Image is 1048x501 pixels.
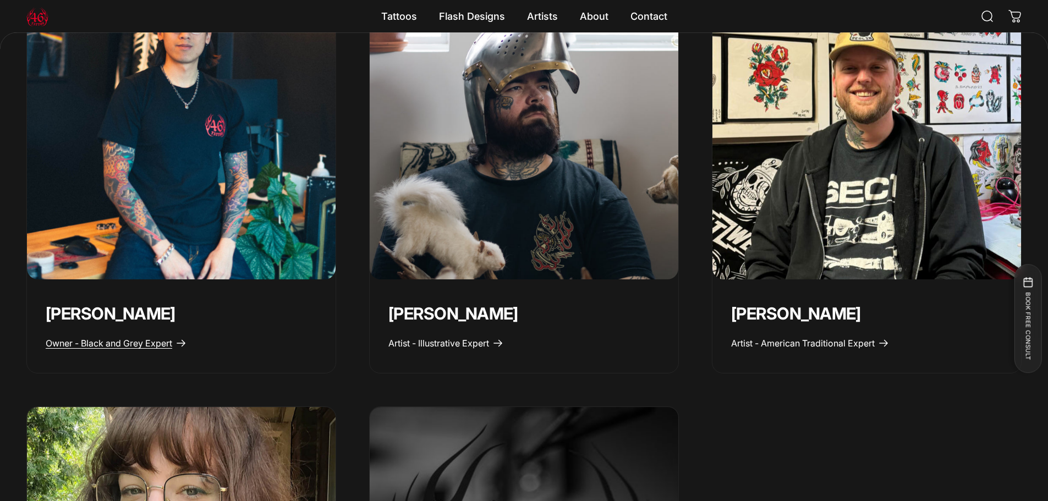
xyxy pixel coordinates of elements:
span: Owner - Black and Grey Expert [46,338,172,349]
summary: Artists [516,5,569,28]
a: Owner - Black and Grey Expert [46,338,186,349]
span: Artist - Illustrative Expert [388,338,489,349]
p: [PERSON_NAME] [388,304,660,324]
span: Artist - American Traditional Expert [731,338,875,349]
a: Artist - Illustrative Expert [388,338,503,349]
summary: Tattoos [370,5,428,28]
p: [PERSON_NAME] [731,304,1002,324]
p: [PERSON_NAME] [46,304,317,324]
a: 0 items [1003,4,1027,29]
a: Artist - American Traditional Expert [731,338,889,349]
nav: Primary [370,5,678,28]
summary: About [569,5,619,28]
button: BOOK FREE CONSULT [1014,264,1041,373]
summary: Flash Designs [428,5,516,28]
a: Contact [619,5,678,28]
